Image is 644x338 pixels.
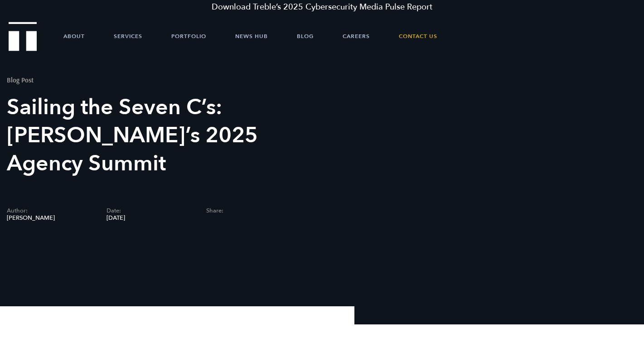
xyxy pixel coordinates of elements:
[107,208,193,214] span: Date:
[171,23,206,50] a: Portfolio
[206,208,292,214] span: Share:
[114,23,142,50] a: Services
[9,23,36,50] a: Treble Homepage
[63,23,85,50] a: About
[107,215,193,221] span: [DATE]
[7,215,93,221] span: [PERSON_NAME]
[7,208,93,214] span: Author:
[235,23,268,50] a: News Hub
[7,76,34,84] mark: Blog Post
[297,23,314,50] a: Blog
[7,93,306,178] h1: Sailing the Seven C’s: [PERSON_NAME]’s 2025 Agency Summit
[9,22,37,51] img: Treble logo
[399,23,437,50] a: Contact Us
[343,23,370,50] a: Careers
